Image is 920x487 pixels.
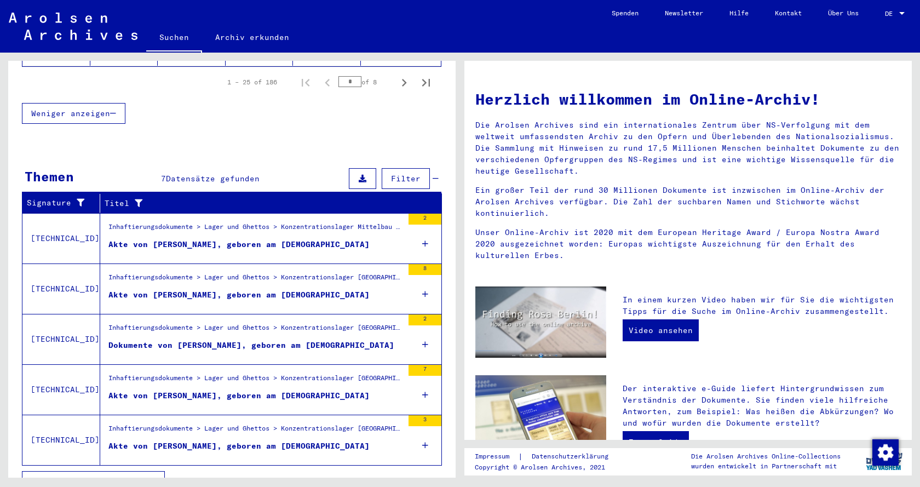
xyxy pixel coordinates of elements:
[25,167,74,186] div: Themen
[885,10,897,18] span: DE
[202,24,302,50] a: Archiv erkunden
[864,448,905,475] img: yv_logo.png
[108,272,403,288] div: Inhaftierungsdokumente > Lager und Ghettos > Konzentrationslager [GEOGRAPHIC_DATA] > Individuelle...
[108,423,403,439] div: Inhaftierungsdokumente > Lager und Ghettos > Konzentrationslager [GEOGRAPHIC_DATA] > Individuelle...
[108,323,403,338] div: Inhaftierungsdokumente > Lager und Ghettos > Konzentrationslager [GEOGRAPHIC_DATA] > Individuelle...
[475,375,606,463] img: eguide.jpg
[623,383,901,429] p: Der interaktive e-Guide liefert Hintergrundwissen zum Verständnis der Dokumente. Sie finden viele...
[475,119,901,177] p: Die Arolsen Archives sind ein internationales Zentrum über NS-Verfolgung mit dem weltweit umfasse...
[872,439,899,466] img: Zustimmung ändern
[475,88,901,111] h1: Herzlich willkommen im Online-Archiv!
[105,194,428,212] div: Titel
[691,451,841,461] p: Die Arolsen Archives Online-Collections
[9,13,137,40] img: Arolsen_neg.svg
[27,194,100,212] div: Signature
[108,390,370,402] div: Akte von [PERSON_NAME], geboren am [DEMOGRAPHIC_DATA]
[161,174,166,184] span: 7
[623,294,901,317] p: In einem kurzen Video haben wir für Sie die wichtigsten Tipps für die Suche im Online-Archiv zusa...
[108,340,394,351] div: Dokumente von [PERSON_NAME], geboren am [DEMOGRAPHIC_DATA]
[295,71,317,93] button: First page
[108,222,403,237] div: Inhaftierungsdokumente > Lager und Ghettos > Konzentrationslager Mittelbau ([GEOGRAPHIC_DATA]) > ...
[475,287,606,358] img: video.jpg
[108,440,370,452] div: Akte von [PERSON_NAME], geboren am [DEMOGRAPHIC_DATA]
[415,71,437,93] button: Last page
[22,263,100,314] td: [TECHNICAL_ID]
[31,108,110,118] span: Weniger anzeigen
[108,289,370,301] div: Akte von [PERSON_NAME], geboren am [DEMOGRAPHIC_DATA]
[382,168,430,189] button: Filter
[391,174,421,184] span: Filter
[166,174,260,184] span: Datensätze gefunden
[409,264,441,275] div: 8
[523,451,622,462] a: Datenschutzerklärung
[227,77,277,87] div: 1 – 25 of 186
[22,314,100,364] td: [TECHNICAL_ID]
[22,103,125,124] button: Weniger anzeigen
[108,239,370,250] div: Akte von [PERSON_NAME], geboren am [DEMOGRAPHIC_DATA]
[475,462,622,472] p: Copyright © Arolsen Archives, 2021
[475,227,901,261] p: Unser Online-Archiv ist 2020 mit dem European Heritage Award / Europa Nostra Award 2020 ausgezeic...
[409,365,441,376] div: 7
[146,24,202,53] a: Suchen
[22,415,100,465] td: [TECHNICAL_ID]
[475,451,622,462] div: |
[475,185,901,219] p: Ein großer Teil der rund 30 Millionen Dokumente ist inzwischen im Online-Archiv der Arolsen Archi...
[338,77,393,87] div: of 8
[623,431,689,453] a: Zum e-Guide
[393,71,415,93] button: Next page
[108,373,403,388] div: Inhaftierungsdokumente > Lager und Ghettos > Konzentrationslager [GEOGRAPHIC_DATA] > Individuelle...
[27,197,86,209] div: Signature
[409,415,441,426] div: 3
[105,198,415,209] div: Titel
[31,477,150,486] span: Alle Ergebnisse anzeigen
[409,214,441,225] div: 2
[475,451,518,462] a: Impressum
[623,319,699,341] a: Video ansehen
[22,364,100,415] td: [TECHNICAL_ID]
[691,461,841,471] p: wurden entwickelt in Partnerschaft mit
[22,213,100,263] td: [TECHNICAL_ID]
[317,71,338,93] button: Previous page
[409,314,441,325] div: 2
